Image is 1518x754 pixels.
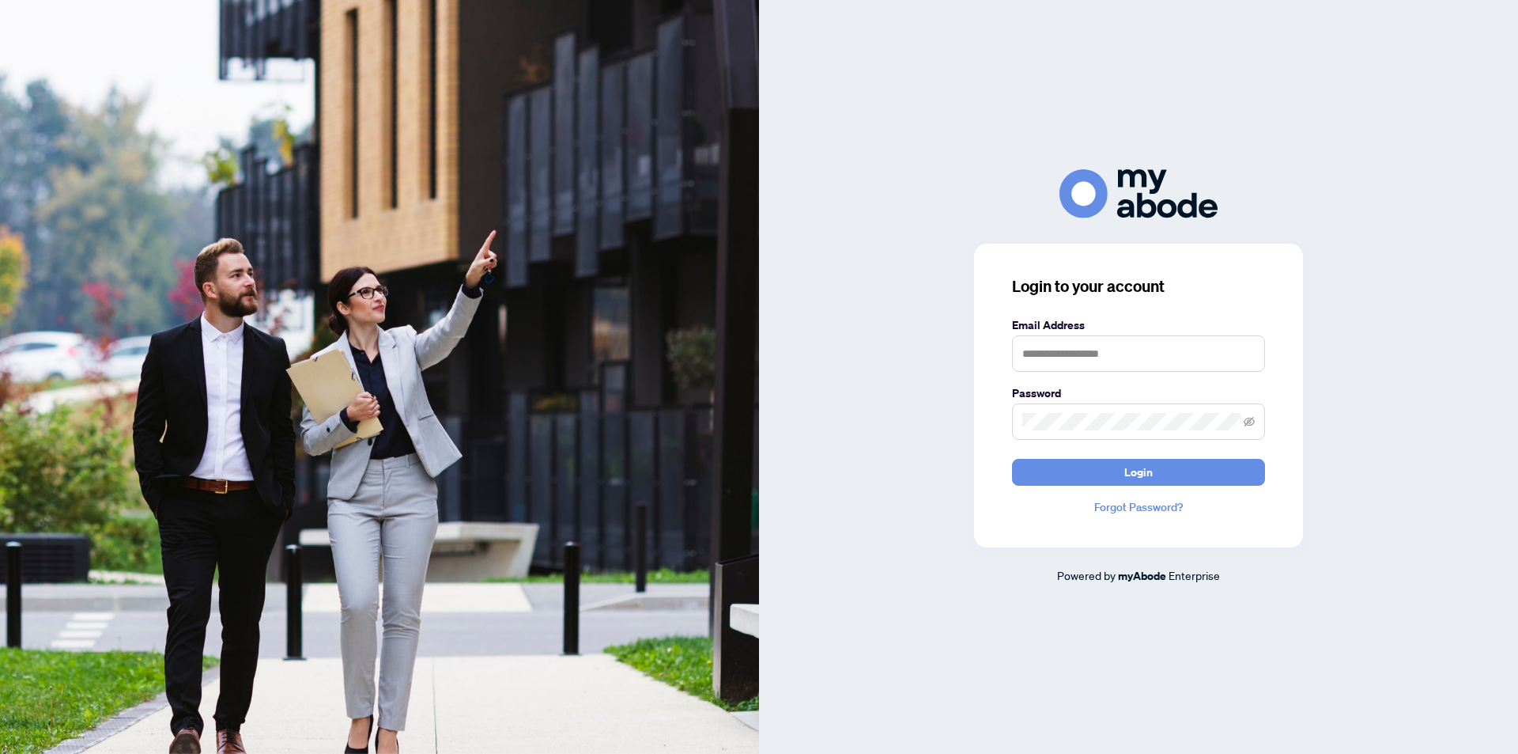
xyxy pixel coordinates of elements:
span: eye-invisible [1244,416,1255,427]
a: Forgot Password? [1012,498,1265,516]
span: Powered by [1057,568,1116,582]
label: Password [1012,385,1265,402]
button: Login [1012,459,1265,486]
h3: Login to your account [1012,275,1265,297]
span: Login [1124,460,1153,485]
img: ma-logo [1059,169,1218,218]
span: Enterprise [1169,568,1220,582]
a: myAbode [1118,567,1166,585]
label: Email Address [1012,316,1265,334]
